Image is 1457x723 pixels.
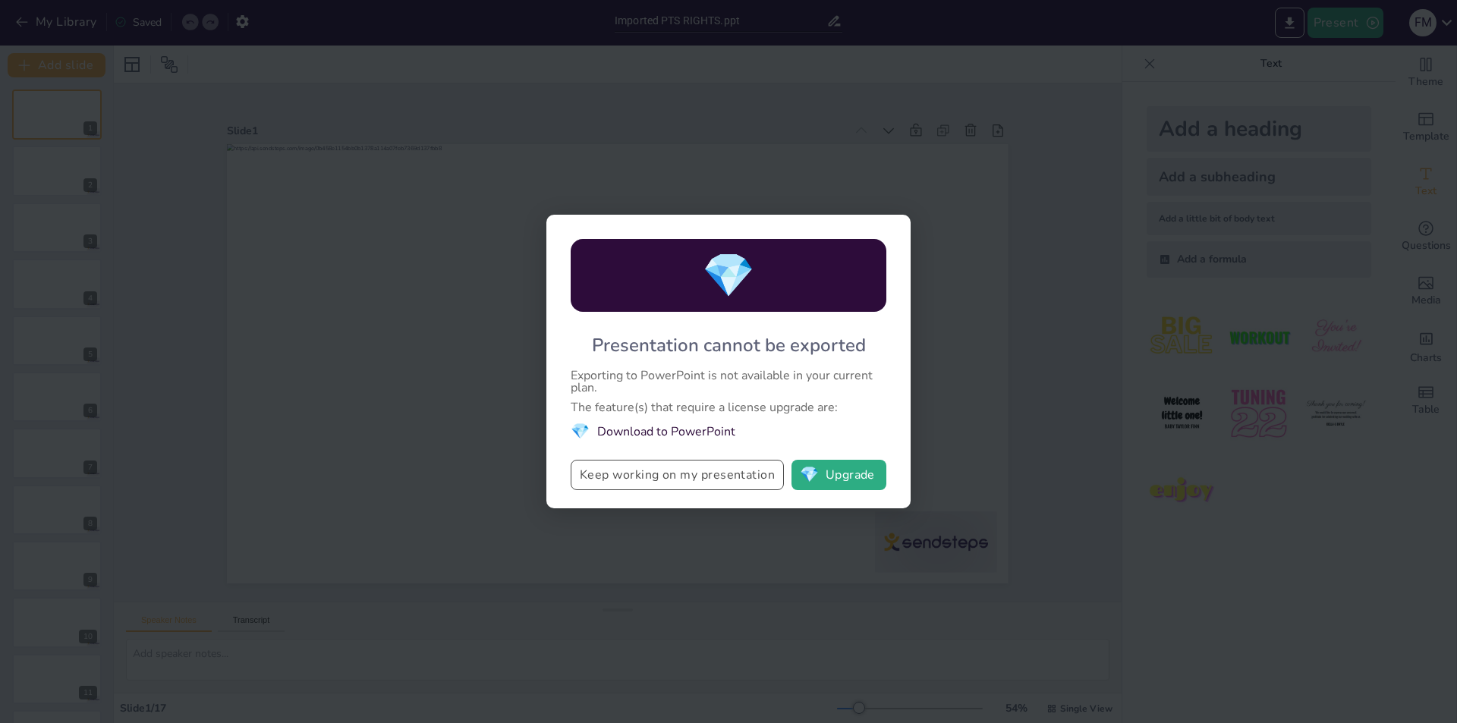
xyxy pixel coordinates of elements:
[592,333,866,357] div: Presentation cannot be exported
[571,421,886,442] li: Download to PowerPoint
[791,460,886,490] button: diamondUpgrade
[571,369,886,394] div: Exporting to PowerPoint is not available in your current plan.
[571,460,784,490] button: Keep working on my presentation
[571,421,590,442] span: diamond
[702,247,755,305] span: diamond
[800,467,819,483] span: diamond
[571,401,886,413] div: The feature(s) that require a license upgrade are:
